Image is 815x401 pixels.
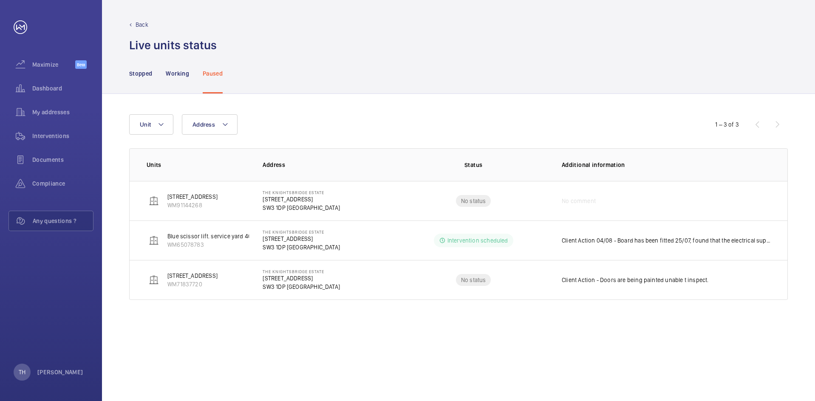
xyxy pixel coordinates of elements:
span: Documents [32,155,93,164]
p: Back [136,20,148,29]
p: SW3 1DP [GEOGRAPHIC_DATA] [263,282,340,291]
p: SW3 1DP [GEOGRAPHIC_DATA] [263,203,340,212]
div: 1 – 3 of 3 [715,120,739,129]
p: [STREET_ADDRESS] [263,234,340,243]
button: Address [182,114,238,135]
p: Client Action - Doors are being painted unable t inspect. [562,276,708,284]
p: The Knightsbridge Estate [263,190,340,195]
p: No status [461,197,486,205]
p: [PERSON_NAME] [37,368,83,376]
p: [STREET_ADDRESS] [167,192,218,201]
p: The Knightsbridge Estate [263,269,340,274]
span: Address [192,121,215,128]
p: Client Action 04/08 - Board has been fitted 25/07, found that the electrical supply to the lift h... [562,236,770,245]
span: Beta [75,60,87,69]
p: SW3 1DP [GEOGRAPHIC_DATA] [263,243,340,251]
p: Units [147,161,249,169]
span: Unit [140,121,151,128]
p: WM65078783 [167,240,266,249]
p: Working [166,69,189,78]
p: The Knightsbridge Estate [263,229,340,234]
img: elevator.svg [149,196,159,206]
p: Address [263,161,399,169]
p: [STREET_ADDRESS] [167,271,218,280]
span: Interventions [32,132,93,140]
p: Stopped [129,69,152,78]
p: TH [19,368,25,376]
p: WM71837720 [167,280,218,288]
p: Blue scissor lift. service yard 404396 [167,232,266,240]
p: [STREET_ADDRESS] [263,274,340,282]
p: Additional information [562,161,770,169]
p: No status [461,276,486,284]
img: elevator.svg [149,275,159,285]
span: Maximize [32,60,75,69]
p: Status [405,161,542,169]
p: WM91144268 [167,201,218,209]
span: Any questions ? [33,217,93,225]
p: [STREET_ADDRESS] [263,195,340,203]
span: Dashboard [32,84,93,93]
img: elevator.svg [149,235,159,246]
p: Paused [203,69,223,78]
span: Compliance [32,179,93,188]
span: No comment [562,197,596,205]
button: Unit [129,114,173,135]
span: My addresses [32,108,93,116]
p: Intervention scheduled [447,236,508,245]
h1: Live units status [129,37,217,53]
